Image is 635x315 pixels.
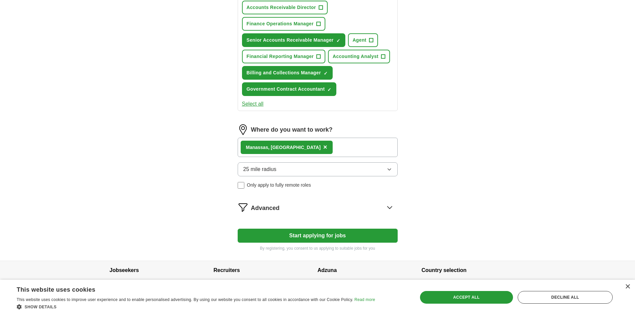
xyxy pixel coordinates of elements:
[242,1,328,14] button: Accounts Receivable Director
[246,144,321,151] div: , [GEOGRAPHIC_DATA]
[17,284,358,294] div: This website uses cookies
[251,125,333,134] label: Where do you want to work?
[25,305,57,309] span: Show details
[17,303,375,310] div: Show details
[324,71,328,76] span: ✓
[625,284,630,289] div: Close
[420,291,513,304] div: Accept all
[17,297,353,302] span: This website uses cookies to improve user experience and to enable personalised advertising. By u...
[323,142,327,152] button: ×
[247,37,334,44] span: Senior Accounts Receivable Manager
[247,53,314,60] span: Financial Reporting Manager
[328,50,390,63] button: Accounting Analyst
[242,66,333,80] button: Billing and Collections Manager✓
[242,82,337,96] button: Government Contract Accountant✓
[348,33,378,47] button: Agent
[327,87,331,92] span: ✓
[242,17,325,31] button: Finance Operations Manager
[247,182,311,189] span: Only apply to fully remote roles
[323,143,327,151] span: ×
[353,37,366,44] span: Agent
[247,86,325,93] span: Government Contract Accountant
[336,38,340,43] span: ✓
[242,50,326,63] button: Financial Reporting Manager
[251,204,280,213] span: Advanced
[246,145,268,150] strong: Manassas
[238,124,248,135] img: location.png
[247,69,321,76] span: Billing and Collections Manager
[238,202,248,213] img: filter
[242,100,264,108] button: Select all
[354,297,375,302] a: Read more, opens a new window
[238,229,398,243] button: Start applying for jobs
[333,53,378,60] span: Accounting Analyst
[422,261,526,280] h4: Country selection
[243,165,277,173] span: 25 mile radius
[518,291,613,304] div: Decline all
[238,245,398,251] p: By registering, you consent to us applying to suitable jobs for you
[247,20,314,27] span: Finance Operations Manager
[238,162,398,176] button: 25 mile radius
[238,182,244,189] input: Only apply to fully remote roles
[247,4,316,11] span: Accounts Receivable Director
[242,33,345,47] button: Senior Accounts Receivable Manager✓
